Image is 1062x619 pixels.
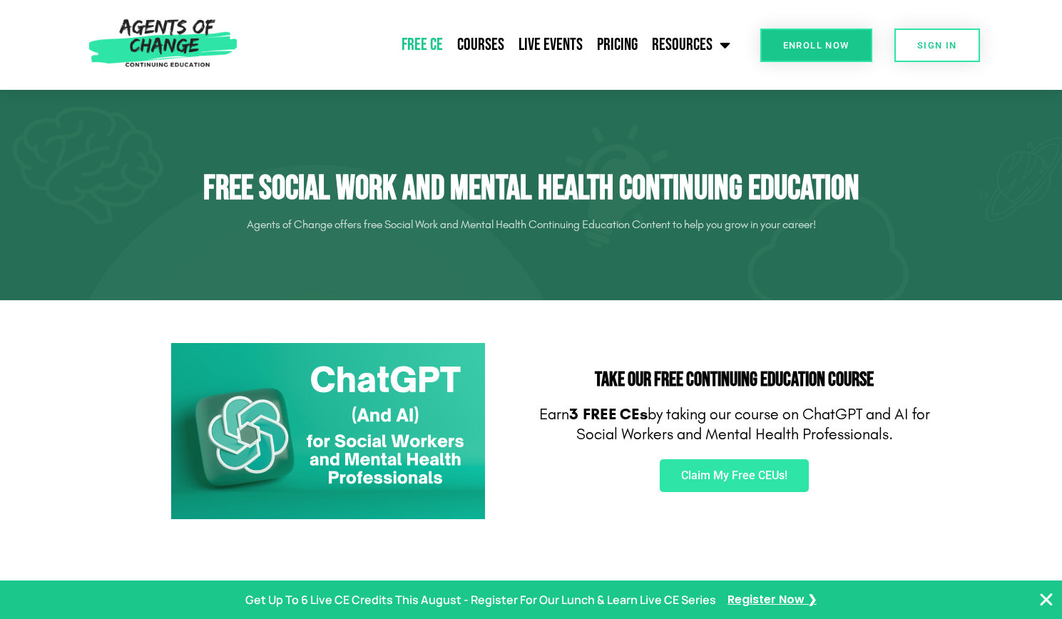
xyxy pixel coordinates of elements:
[132,168,931,210] h1: Free Social Work and Mental Health Continuing Education
[394,27,450,63] a: Free CE
[538,404,931,445] p: Earn by taking our course on ChatGPT and AI for Social Workers and Mental Health Professionals.
[681,470,787,481] span: Claim My Free CEUs!
[783,41,849,50] span: Enroll Now
[450,27,511,63] a: Courses
[727,590,817,610] a: Register Now ❯
[538,370,931,390] h2: Take Our FREE Continuing Education Course
[1038,591,1055,608] button: Close Banner
[917,41,957,50] span: SIGN IN
[244,27,737,63] nav: Menu
[645,27,737,63] a: Resources
[245,590,716,610] p: Get Up To 6 Live CE Credits This August - Register For Our Lunch & Learn Live CE Series
[132,213,931,236] p: Agents of Change offers free Social Work and Mental Health Continuing Education Content to help y...
[511,27,590,63] a: Live Events
[894,29,980,62] a: SIGN IN
[590,27,645,63] a: Pricing
[660,459,809,492] a: Claim My Free CEUs!
[569,405,648,424] b: 3 FREE CEs
[760,29,872,62] a: Enroll Now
